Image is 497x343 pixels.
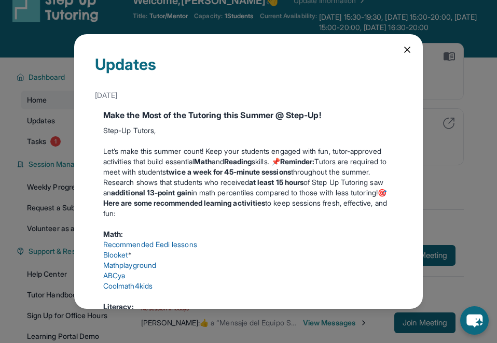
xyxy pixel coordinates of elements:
p: Research shows that students who received of Step Up Tutoring saw an in math percentiles compared... [103,177,394,219]
p: Step-Up Tutors, [103,125,394,136]
strong: Reminder: [280,157,315,166]
a: Recommended Eedi lessons [103,240,197,249]
strong: Literacy: [103,302,134,311]
a: Mathplayground [103,261,156,269]
strong: Math: [103,230,123,238]
p: Let’s make this summer count! Keep your students engaged with fun, tutor-approved activities that... [103,146,394,177]
button: chat-button [460,306,489,335]
a: Blooket [103,250,128,259]
strong: Here are some recommended learning activities [103,198,265,207]
div: Updates [95,55,402,86]
strong: Reading [224,157,252,166]
a: ABCya [103,271,125,280]
div: Make the Most of the Tutoring this Summer @ Step-Up! [103,109,394,121]
strong: additional 13-point gain [111,188,191,197]
strong: at least 15 hours [249,178,303,187]
strong: Math [194,157,212,166]
strong: twice a week for 45-minute sessions [166,167,291,176]
div: [DATE] [95,86,402,105]
a: Coolmath4kids [103,281,153,290]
